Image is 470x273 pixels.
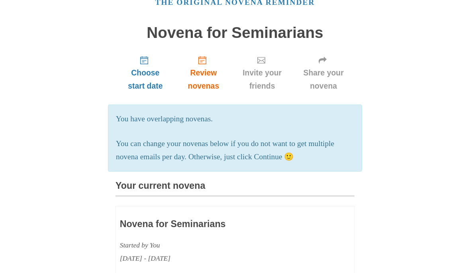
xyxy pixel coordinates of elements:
[116,49,175,97] a: Choose start date
[123,66,167,93] span: Choose start date
[175,49,232,97] a: Review novenas
[116,24,354,42] h1: Novena for Seminarians
[292,49,354,97] a: Share your novena
[120,252,304,265] div: [DATE] - [DATE]
[240,66,284,93] span: Invite your friends
[116,181,354,196] h3: Your current novena
[232,49,292,97] a: Invite your friends
[183,66,224,93] span: Review novenas
[120,219,304,229] h3: Novena for Seminarians
[116,113,354,126] p: You have overlapping novenas.
[120,239,304,252] div: Started by You
[300,66,347,93] span: Share your novena
[116,137,354,164] p: You can change your novenas below if you do not want to get multiple novena emails per day. Other...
